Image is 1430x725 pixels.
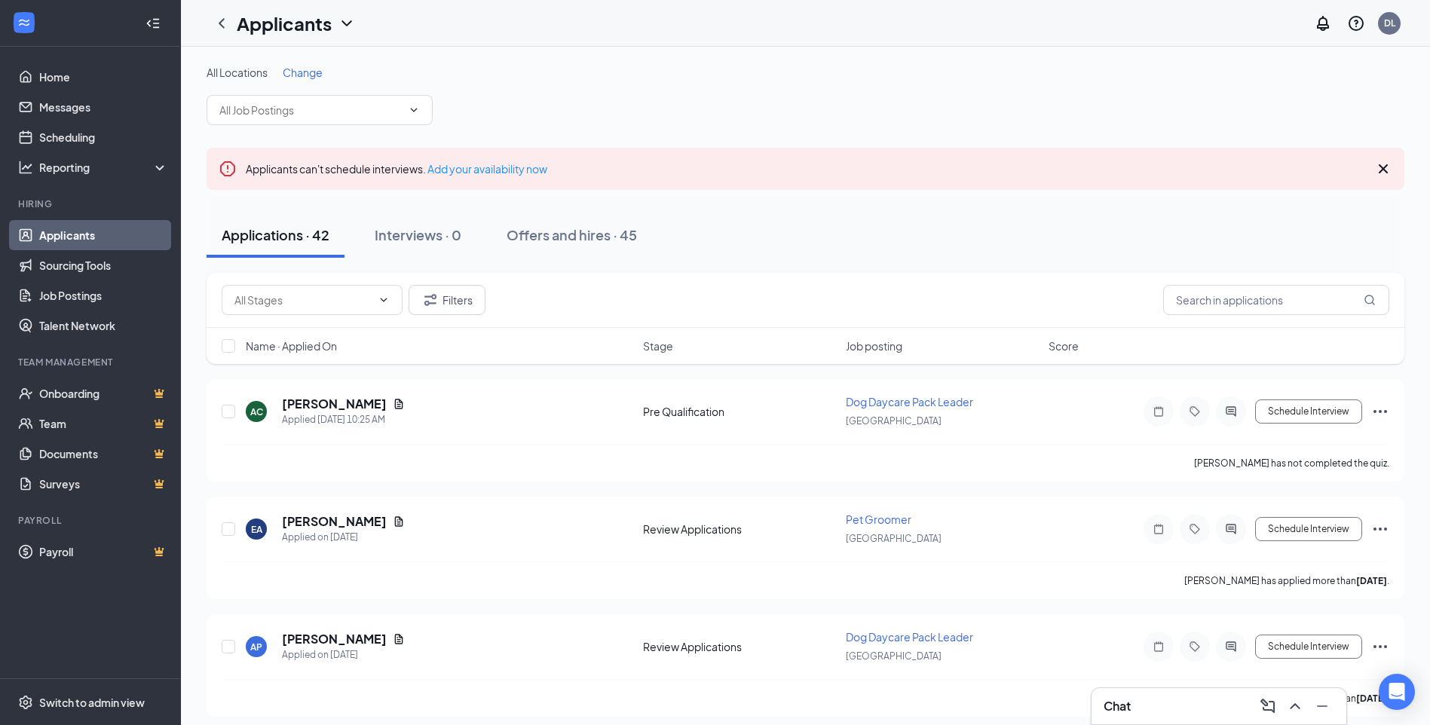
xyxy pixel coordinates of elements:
svg: Ellipses [1371,520,1389,538]
svg: Cross [1374,160,1392,178]
svg: Tag [1186,641,1204,653]
div: Team Management [18,356,165,369]
svg: ChevronLeft [213,14,231,32]
div: Applications · 42 [222,225,329,244]
svg: QuestionInfo [1347,14,1365,32]
div: Open Intercom Messenger [1379,674,1415,710]
svg: ComposeMessage [1259,697,1277,715]
span: All Locations [207,66,268,79]
span: Pet Groomer [846,512,911,526]
svg: Notifications [1314,14,1332,32]
a: DocumentsCrown [39,439,168,469]
a: Talent Network [39,310,168,341]
a: TeamCrown [39,408,168,439]
svg: Tag [1186,405,1204,418]
input: All Job Postings [219,102,402,118]
p: [PERSON_NAME] has applied more than . [1184,574,1389,587]
h5: [PERSON_NAME] [282,631,387,647]
button: Schedule Interview [1255,517,1362,541]
a: PayrollCrown [39,537,168,567]
svg: ActiveChat [1222,523,1240,535]
h3: Chat [1104,698,1131,714]
svg: Note [1150,641,1168,653]
span: Applicants can't schedule interviews. [246,162,547,176]
button: Schedule Interview [1255,635,1362,659]
a: Job Postings [39,280,168,310]
button: ComposeMessage [1256,694,1280,718]
span: Dog Daycare Pack Leader [846,395,973,408]
svg: Tag [1186,523,1204,535]
svg: Ellipses [1371,402,1389,421]
svg: Analysis [18,160,33,175]
span: Name · Applied On [246,338,337,353]
div: AC [250,405,263,418]
svg: Note [1150,523,1168,535]
div: Switch to admin view [39,695,145,710]
svg: ActiveChat [1222,405,1240,418]
svg: Note [1150,405,1168,418]
svg: Error [219,160,237,178]
a: Scheduling [39,122,168,152]
div: Applied [DATE] 10:25 AM [282,412,405,427]
svg: ActiveChat [1222,641,1240,653]
svg: Ellipses [1371,638,1389,656]
h5: [PERSON_NAME] [282,396,387,412]
svg: ChevronUp [1286,697,1304,715]
span: [GEOGRAPHIC_DATA] [846,415,942,427]
div: Review Applications [643,522,837,537]
span: Score [1049,338,1079,353]
a: Add your availability now [427,162,547,176]
svg: Document [393,633,405,645]
svg: MagnifyingGlass [1364,294,1376,306]
svg: ChevronDown [408,104,420,116]
div: Hiring [18,197,165,210]
input: All Stages [234,292,372,308]
span: [GEOGRAPHIC_DATA] [846,650,942,662]
div: AP [250,641,262,653]
svg: Filter [421,291,439,309]
span: Stage [643,338,673,353]
svg: ChevronDown [378,294,390,306]
button: Filter Filters [409,285,485,315]
svg: WorkstreamLogo [17,15,32,30]
button: Minimize [1310,694,1334,718]
p: [PERSON_NAME] has not completed the quiz. [1194,457,1389,470]
button: Schedule Interview [1255,399,1362,424]
a: Sourcing Tools [39,250,168,280]
div: Interviews · 0 [375,225,461,244]
div: Applied on [DATE] [282,647,405,662]
b: [DATE] [1356,693,1387,704]
a: SurveysCrown [39,469,168,499]
div: DL [1384,17,1395,29]
a: Home [39,62,168,92]
div: Applied on [DATE] [282,530,405,545]
svg: Document [393,398,405,410]
span: [GEOGRAPHIC_DATA] [846,533,942,544]
span: Job posting [846,338,902,353]
a: OnboardingCrown [39,378,168,408]
h5: [PERSON_NAME] [282,513,387,530]
div: Review Applications [643,639,837,654]
button: ChevronUp [1283,694,1307,718]
span: Dog Daycare Pack Leader [846,630,973,644]
a: Applicants [39,220,168,250]
a: Messages [39,92,168,122]
div: EA [251,523,262,536]
h1: Applicants [237,11,332,36]
div: Reporting [39,160,169,175]
b: [DATE] [1356,575,1387,586]
svg: ChevronDown [338,14,356,32]
svg: Document [393,515,405,528]
div: Pre Qualification [643,404,837,419]
div: Offers and hires · 45 [507,225,637,244]
svg: Settings [18,695,33,710]
svg: Collapse [145,16,161,31]
input: Search in applications [1163,285,1389,315]
div: Payroll [18,514,165,527]
svg: Minimize [1313,697,1331,715]
span: Change [283,66,323,79]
